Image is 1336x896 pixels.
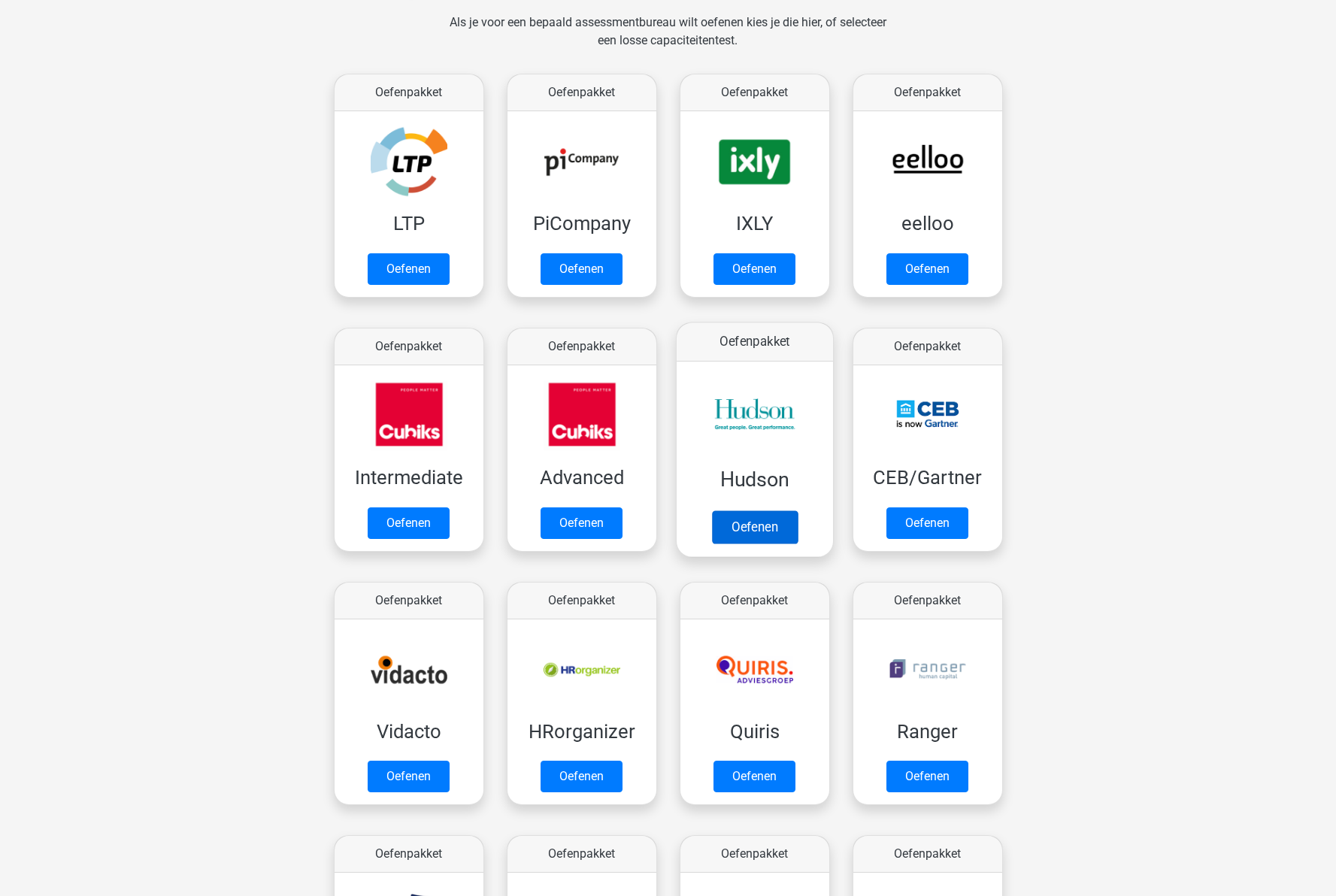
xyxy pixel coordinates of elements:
a: Oefenen [713,761,795,792]
a: Oefenen [713,253,795,285]
a: Oefenen [368,761,450,792]
a: Oefenen [541,761,623,792]
a: Oefenen [886,507,968,539]
a: Oefenen [541,253,623,285]
a: Oefenen [886,253,968,285]
a: Oefenen [711,510,797,543]
a: Oefenen [886,761,968,792]
a: Oefenen [368,507,450,539]
div: Als je voor een bepaald assessmentbureau wilt oefenen kies je die hier, of selecteer een losse ca... [438,14,898,68]
a: Oefenen [541,507,623,539]
a: Oefenen [368,253,450,285]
